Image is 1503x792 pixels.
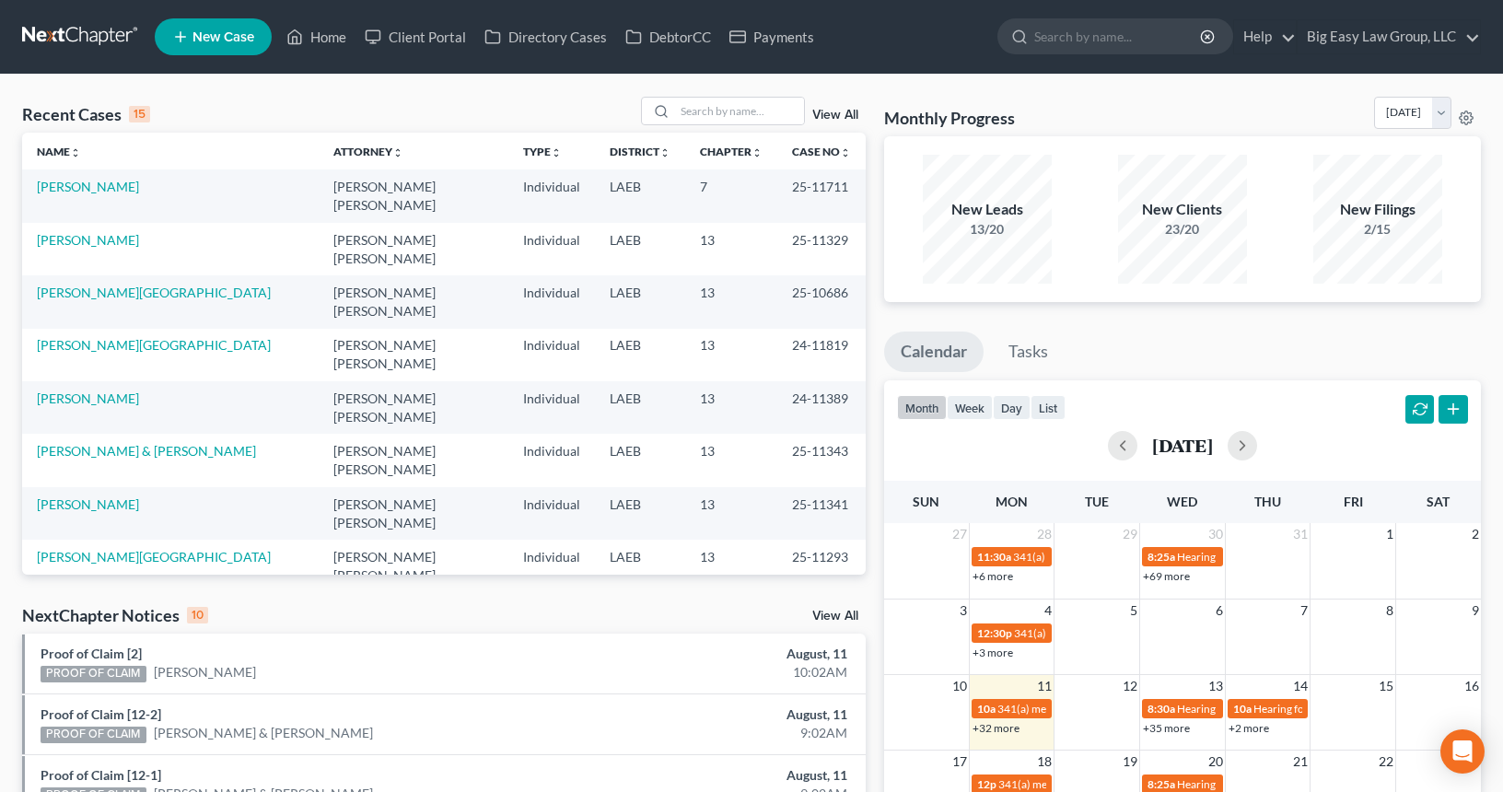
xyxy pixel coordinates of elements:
[1233,702,1252,716] span: 10a
[508,275,595,328] td: Individual
[998,777,1176,791] span: 341(a) meeting for [PERSON_NAME]
[659,147,670,158] i: unfold_more
[685,487,777,540] td: 13
[777,275,866,328] td: 25-10686
[22,604,208,626] div: NextChapter Notices
[1128,600,1139,622] span: 5
[950,751,969,773] span: 17
[1177,702,1321,716] span: Hearing for [PERSON_NAME]
[37,337,271,353] a: [PERSON_NAME][GEOGRAPHIC_DATA]
[1234,20,1296,53] a: Help
[277,20,355,53] a: Home
[37,179,139,194] a: [PERSON_NAME]
[884,107,1015,129] h3: Monthly Progress
[1470,600,1481,622] span: 9
[977,626,1012,640] span: 12:30p
[777,540,866,592] td: 25-11293
[777,329,866,381] td: 24-11819
[1427,494,1450,509] span: Sat
[595,381,685,434] td: LAEB
[508,434,595,486] td: Individual
[777,223,866,275] td: 25-11329
[595,434,685,486] td: LAEB
[319,540,508,592] td: [PERSON_NAME] [PERSON_NAME]
[508,329,595,381] td: Individual
[1229,721,1269,735] a: +2 more
[508,169,595,222] td: Individual
[700,145,763,158] a: Chapterunfold_more
[1440,729,1485,774] div: Open Intercom Messenger
[977,702,996,716] span: 10a
[1121,675,1139,697] span: 12
[1377,675,1395,697] span: 15
[595,169,685,222] td: LAEB
[913,494,939,509] span: Sun
[685,329,777,381] td: 13
[1470,523,1481,545] span: 2
[685,381,777,434] td: 13
[590,766,847,785] div: August, 11
[840,147,851,158] i: unfold_more
[973,569,1013,583] a: +6 more
[319,329,508,381] td: [PERSON_NAME] [PERSON_NAME]
[992,332,1065,372] a: Tasks
[1253,702,1397,716] span: Hearing for [PERSON_NAME]
[1148,777,1175,791] span: 8:25a
[1148,702,1175,716] span: 8:30a
[595,329,685,381] td: LAEB
[1121,751,1139,773] span: 19
[154,724,373,742] a: [PERSON_NAME] & [PERSON_NAME]
[950,523,969,545] span: 27
[1143,721,1190,735] a: +35 more
[993,395,1031,420] button: day
[996,494,1028,509] span: Mon
[1035,751,1054,773] span: 18
[595,540,685,592] td: LAEB
[590,705,847,724] div: August, 11
[1118,220,1247,239] div: 23/20
[595,487,685,540] td: LAEB
[37,496,139,512] a: [PERSON_NAME]
[1085,494,1109,509] span: Tue
[1206,675,1225,697] span: 13
[41,646,142,661] a: Proof of Claim [2]
[977,550,1011,564] span: 11:30a
[1206,523,1225,545] span: 30
[997,702,1175,716] span: 341(a) meeting for [PERSON_NAME]
[616,20,720,53] a: DebtorCC
[70,147,81,158] i: unfold_more
[475,20,616,53] a: Directory Cases
[1462,675,1481,697] span: 16
[792,145,851,158] a: Case Nounfold_more
[551,147,562,158] i: unfold_more
[1035,523,1054,545] span: 28
[884,332,984,372] a: Calendar
[355,20,475,53] a: Client Portal
[319,434,508,486] td: [PERSON_NAME] [PERSON_NAME]
[777,169,866,222] td: 25-11711
[1013,550,1191,564] span: 341(a) meeting for [PERSON_NAME]
[154,663,256,681] a: [PERSON_NAME]
[1377,751,1395,773] span: 22
[1299,600,1310,622] span: 7
[1291,751,1310,773] span: 21
[37,145,81,158] a: Nameunfold_more
[777,487,866,540] td: 25-11341
[1118,199,1247,220] div: New Clients
[1152,436,1213,455] h2: [DATE]
[1291,523,1310,545] span: 31
[508,540,595,592] td: Individual
[192,30,254,44] span: New Case
[37,390,139,406] a: [PERSON_NAME]
[590,724,847,742] div: 9:02AM
[508,487,595,540] td: Individual
[958,600,969,622] span: 3
[1313,199,1442,220] div: New Filings
[685,434,777,486] td: 13
[777,381,866,434] td: 24-11389
[41,666,146,682] div: PROOF OF CLAIM
[590,645,847,663] div: August, 11
[1384,600,1395,622] span: 8
[595,223,685,275] td: LAEB
[973,721,1019,735] a: +32 more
